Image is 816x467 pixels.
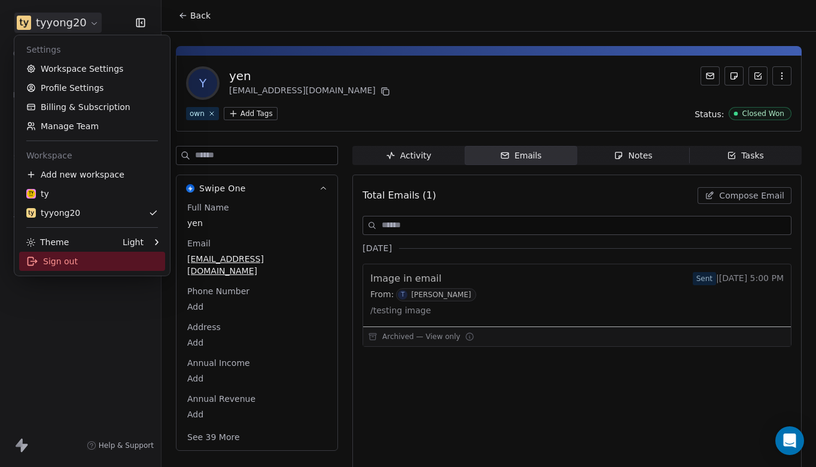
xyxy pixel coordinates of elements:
[19,165,165,184] div: Add new workspace
[19,252,165,271] div: Sign out
[26,188,49,200] div: ty
[26,189,36,199] img: tylink%20favicon.png
[26,208,36,218] img: TY%20favicon%20transparent%20bg.png
[123,236,144,248] div: Light
[26,207,80,219] div: tyyong20
[26,236,69,248] div: Theme
[19,97,165,117] a: Billing & Subscription
[19,59,165,78] a: Workspace Settings
[19,146,165,165] div: Workspace
[19,40,165,59] div: Settings
[19,117,165,136] a: Manage Team
[19,78,165,97] a: Profile Settings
